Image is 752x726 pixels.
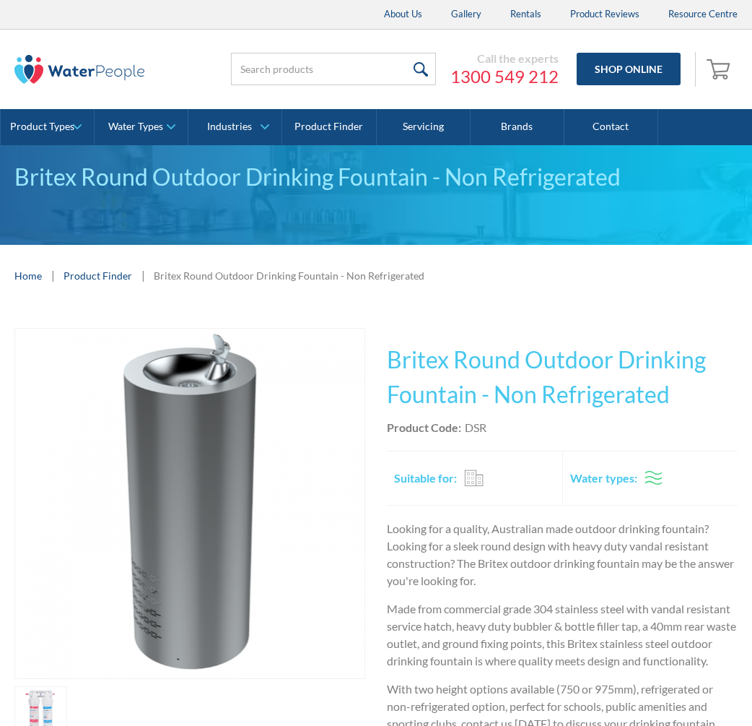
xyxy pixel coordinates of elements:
h2: Water types: [570,470,637,487]
img: The Water People [14,55,144,84]
a: Servicing [377,109,471,145]
a: Product Finder [64,268,132,283]
img: shopping cart [707,57,734,80]
a: Product Finder [282,109,376,145]
p: Made from commercial grade 304 stainless steel with vandal resistant service hatch, heavy duty bu... [387,600,738,670]
p: Looking for a quality, Australian made outdoor drinking fountain? Looking for a sleek round desig... [387,520,738,589]
div: DSR [465,419,486,436]
div: Call the experts [450,51,559,66]
a: Water Types [95,109,188,145]
div: Industries [207,121,252,133]
div: | [139,267,147,284]
div: Britex Round Outdoor Drinking Fountain - Non Refrigerated [154,268,424,283]
h1: Britex Round Outdoor Drinking Fountain - Non Refrigerated [387,342,738,412]
a: Shop Online [577,53,681,85]
a: Industries [188,109,281,145]
div: | [49,267,56,284]
div: Britex Round Outdoor Drinking Fountain - Non Refrigerated [14,160,738,194]
h2: Suitable for: [394,470,457,487]
strong: Product Code: [387,420,461,434]
img: Britex Round Outdoor Drinking Fountain - Non Refrigerated [15,329,364,678]
input: Search products [231,53,436,85]
div: Water Types [108,121,163,133]
a: open lightbox [14,328,365,679]
a: 1300 549 212 [450,66,559,87]
a: Brands [471,109,564,145]
a: Open cart [703,52,738,87]
a: Contact [564,109,658,145]
a: Home [14,268,42,283]
a: Product Types [1,109,94,145]
div: Product Types [10,121,74,133]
